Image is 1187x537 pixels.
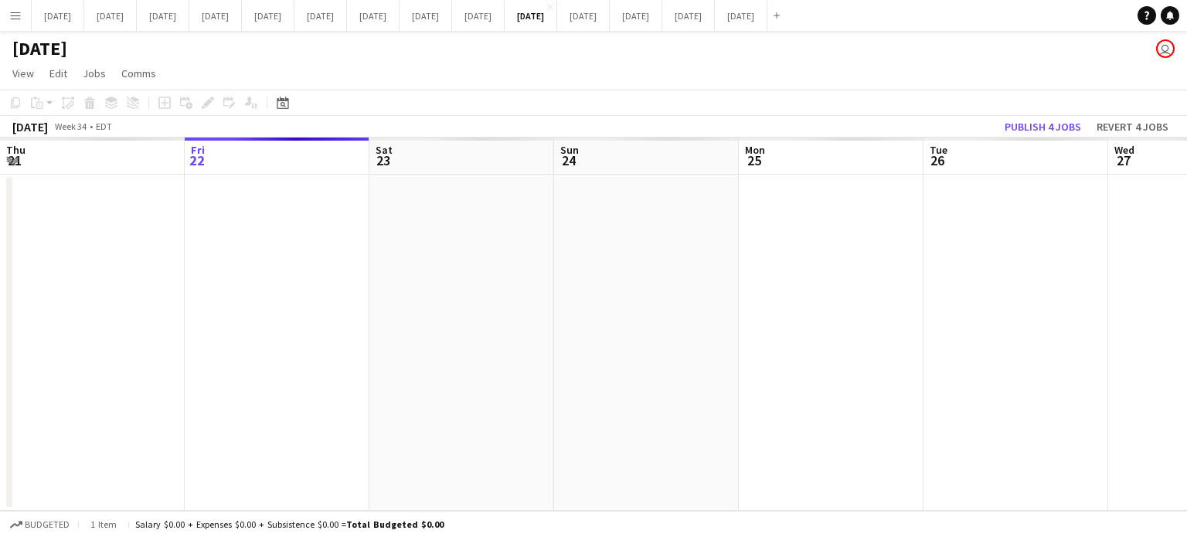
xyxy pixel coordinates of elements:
[115,63,162,83] a: Comms
[1090,117,1175,137] button: Revert 4 jobs
[400,1,452,31] button: [DATE]
[83,66,106,80] span: Jobs
[557,1,610,31] button: [DATE]
[558,151,579,169] span: 24
[32,1,84,31] button: [DATE]
[610,1,662,31] button: [DATE]
[12,37,67,60] h1: [DATE]
[8,516,72,533] button: Budgeted
[927,151,947,169] span: 26
[6,63,40,83] a: View
[43,63,73,83] a: Edit
[715,1,767,31] button: [DATE]
[745,143,765,157] span: Mon
[294,1,347,31] button: [DATE]
[135,518,444,530] div: Salary $0.00 + Expenses $0.00 + Subsistence $0.00 =
[347,1,400,31] button: [DATE]
[189,1,242,31] button: [DATE]
[242,1,294,31] button: [DATE]
[49,66,67,80] span: Edit
[77,63,112,83] a: Jobs
[743,151,765,169] span: 25
[373,151,393,169] span: 23
[505,1,557,31] button: [DATE]
[376,143,393,157] span: Sat
[25,519,70,530] span: Budgeted
[346,518,444,530] span: Total Budgeted $0.00
[1114,143,1134,157] span: Wed
[121,66,156,80] span: Comms
[1156,39,1175,58] app-user-avatar: Jolanta Rokowski
[85,518,122,530] span: 1 item
[12,66,34,80] span: View
[930,143,947,157] span: Tue
[189,151,205,169] span: 22
[6,143,26,157] span: Thu
[560,143,579,157] span: Sun
[96,121,112,132] div: EDT
[1112,151,1134,169] span: 27
[998,117,1087,137] button: Publish 4 jobs
[4,151,26,169] span: 21
[191,143,205,157] span: Fri
[452,1,505,31] button: [DATE]
[12,119,48,134] div: [DATE]
[51,121,90,132] span: Week 34
[662,1,715,31] button: [DATE]
[84,1,137,31] button: [DATE]
[137,1,189,31] button: [DATE]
